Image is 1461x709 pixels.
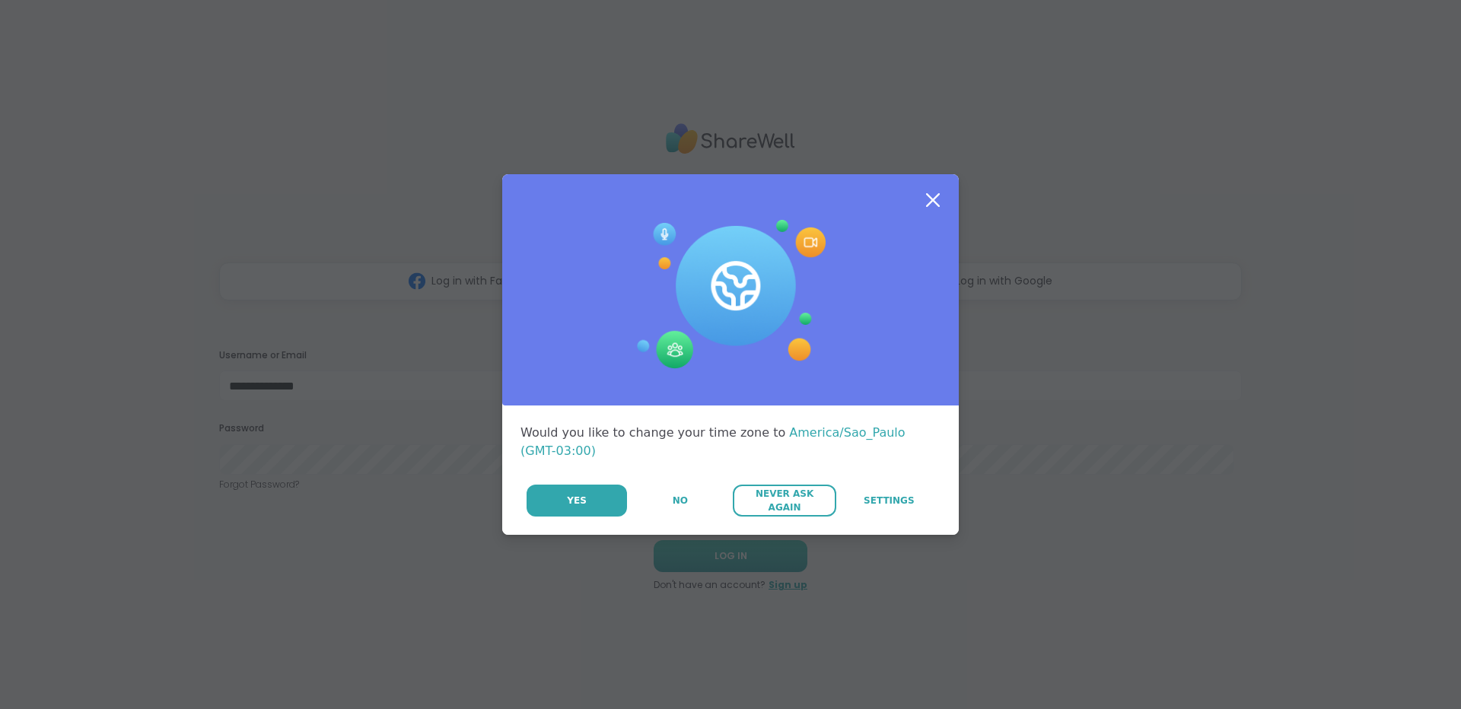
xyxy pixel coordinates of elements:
button: Yes [527,485,627,517]
span: Never Ask Again [740,487,828,514]
span: America/Sao_Paulo (GMT-03:00) [520,425,906,458]
span: Yes [567,494,587,507]
button: No [629,485,731,517]
a: Settings [838,485,941,517]
span: Settings [864,494,915,507]
div: Would you like to change your time zone to [520,424,941,460]
span: No [673,494,688,507]
img: Session Experience [635,220,826,369]
button: Never Ask Again [733,485,836,517]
